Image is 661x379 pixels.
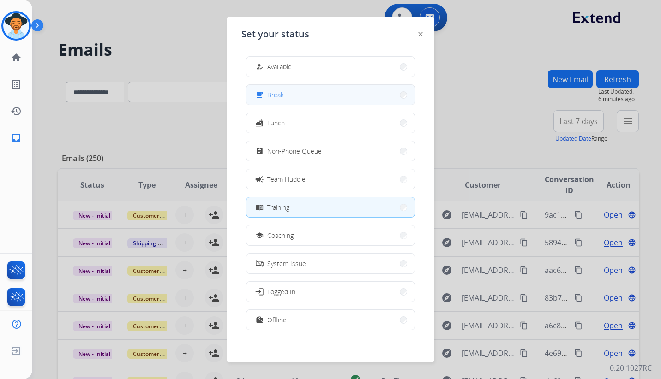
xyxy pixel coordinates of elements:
[241,28,309,41] span: Set your status
[267,315,287,325] span: Offline
[256,316,264,324] mat-icon: work_off
[267,231,294,240] span: Coaching
[246,225,415,245] button: Coaching
[267,259,306,268] span: System Issue
[246,57,415,77] button: Available
[11,106,22,117] mat-icon: history
[256,91,264,99] mat-icon: free_breakfast
[255,174,264,184] mat-icon: campaign
[11,132,22,143] mat-icon: inbox
[267,62,292,71] span: Available
[256,147,264,155] mat-icon: assignment
[246,254,415,273] button: System Issue
[246,197,415,217] button: Training
[267,202,289,212] span: Training
[246,169,415,189] button: Team Huddle
[267,90,284,100] span: Break
[246,113,415,133] button: Lunch
[246,310,415,330] button: Offline
[610,362,652,373] p: 0.20.1027RC
[256,203,264,211] mat-icon: menu_book
[11,79,22,90] mat-icon: list_alt
[246,85,415,105] button: Break
[3,13,29,39] img: avatar
[267,174,306,184] span: Team Huddle
[256,231,264,239] mat-icon: school
[267,118,285,128] span: Lunch
[256,119,264,127] mat-icon: fastfood
[246,141,415,161] button: Non-Phone Queue
[256,260,264,267] mat-icon: phonelink_off
[246,282,415,302] button: Logged In
[267,287,295,296] span: Logged In
[256,63,264,71] mat-icon: how_to_reg
[11,52,22,63] mat-icon: home
[255,287,264,296] mat-icon: login
[267,146,322,156] span: Non-Phone Queue
[418,32,423,36] img: close-button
